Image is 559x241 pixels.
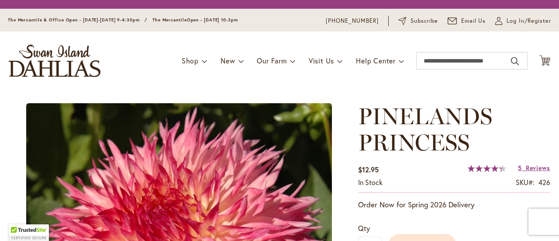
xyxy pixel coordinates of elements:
div: Availability [358,178,383,188]
strong: SKU [516,178,535,187]
span: 5 [518,164,522,172]
span: Visit Us [309,56,334,65]
a: [PHONE_NUMBER] [326,17,379,25]
span: New [221,56,235,65]
span: Qty [358,224,370,233]
div: 426 [538,178,550,188]
span: Subscribe [411,17,438,25]
a: Email Us [448,17,486,25]
span: Shop [182,56,199,65]
span: The Mercantile & Office Open - [DATE]-[DATE] 9-4:30pm / The Mercantile [8,17,187,23]
div: 88% [468,165,506,172]
span: PINELANDS PRINCESS [358,102,492,156]
span: Open - [DATE] 10-3pm [187,17,238,23]
span: In stock [358,178,383,187]
span: $12.95 [358,165,379,174]
span: Reviews [526,164,550,172]
button: Search [511,54,519,68]
span: Email Us [461,17,486,25]
div: TrustedSite Certified [9,224,49,241]
span: Help Center [356,56,396,65]
p: Order Now for Spring 2026 Delivery [358,199,550,210]
a: 5 Reviews [518,164,550,172]
a: Subscribe [398,17,438,25]
a: Log In/Register [495,17,551,25]
a: store logo [9,45,100,77]
span: Our Farm [257,56,286,65]
span: Log In/Register [507,17,551,25]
